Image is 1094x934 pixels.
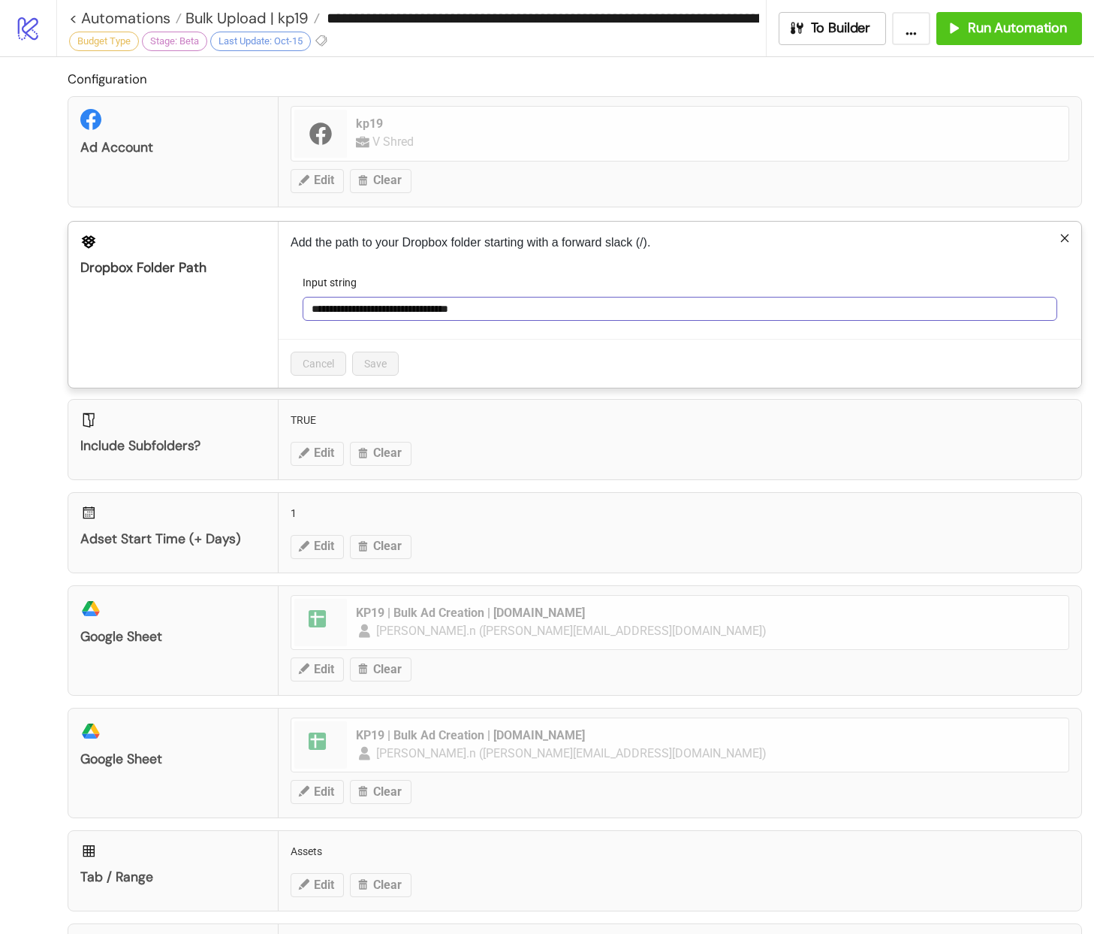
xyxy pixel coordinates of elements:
[142,32,207,51] div: Stage: Beta
[69,11,182,26] a: < Automations
[303,274,366,291] label: Input string
[892,12,930,45] button: ...
[936,12,1082,45] button: Run Automation
[968,20,1067,37] span: Run Automation
[779,12,887,45] button: To Builder
[811,20,871,37] span: To Builder
[68,69,1082,89] h2: Configuration
[69,32,139,51] div: Budget Type
[291,352,346,376] button: Cancel
[182,8,309,28] span: Bulk Upload | kp19
[303,297,1057,321] input: Input string
[80,259,266,277] div: Dropbox Folder Path
[1059,233,1070,243] span: close
[182,11,320,26] a: Bulk Upload | kp19
[352,352,399,376] button: Save
[210,32,311,51] div: Last Update: Oct-15
[291,234,1069,252] p: Add the path to your Dropbox folder starting with a forward slack (/).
